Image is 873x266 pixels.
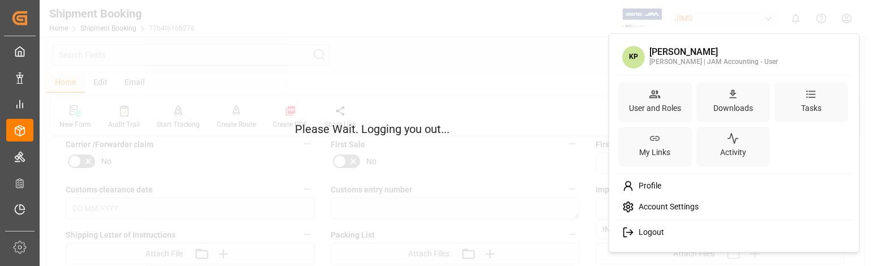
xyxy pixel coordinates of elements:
p: Please Wait. Logging you out... [295,121,578,138]
span: KP [622,46,645,68]
div: Downloads [711,100,755,117]
div: [PERSON_NAME] | JAM Accounting - User [649,57,778,67]
div: Tasks [799,100,824,117]
div: My Links [637,144,673,161]
div: User and Roles [627,100,683,117]
span: Logout [634,228,664,238]
div: Activity [718,144,748,161]
span: Account Settings [634,202,699,212]
div: [PERSON_NAME] [649,47,778,57]
span: Profile [634,181,661,191]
